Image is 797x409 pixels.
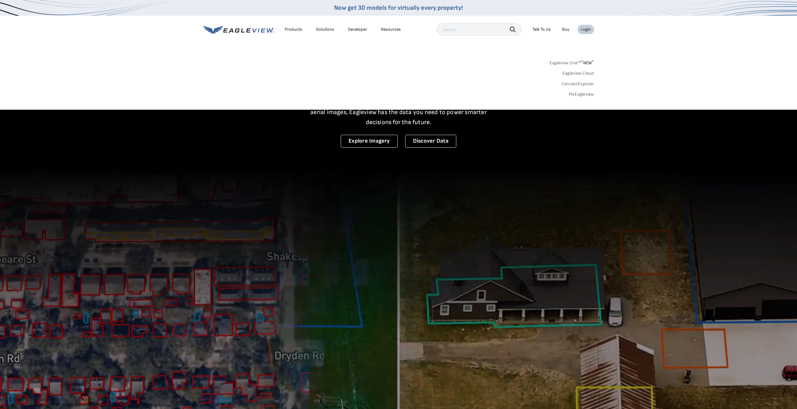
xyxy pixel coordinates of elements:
div: Solutions [316,27,334,32]
a: Discover Data [405,135,456,148]
div: Resources [381,27,401,32]
a: Explore Imagery [341,135,398,148]
div: Talk To Us [532,27,551,32]
div: Login [581,27,591,32]
a: Now get 3D models for virtually every property! [334,4,463,12]
span: NEW [581,60,594,66]
a: Developer [348,27,367,32]
a: Buy [562,27,569,32]
a: MyEagleview [569,92,594,97]
a: Eagleview Cloud [562,71,594,76]
a: Eagleview One™*NEW* [550,58,594,66]
p: A new era starts here. Built on more than 3.5 billion high-resolution aerial images, Eagleview ha... [303,97,494,127]
div: Products [285,27,302,32]
input: Search [437,23,522,36]
a: ConnectExplorer [562,81,594,87]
